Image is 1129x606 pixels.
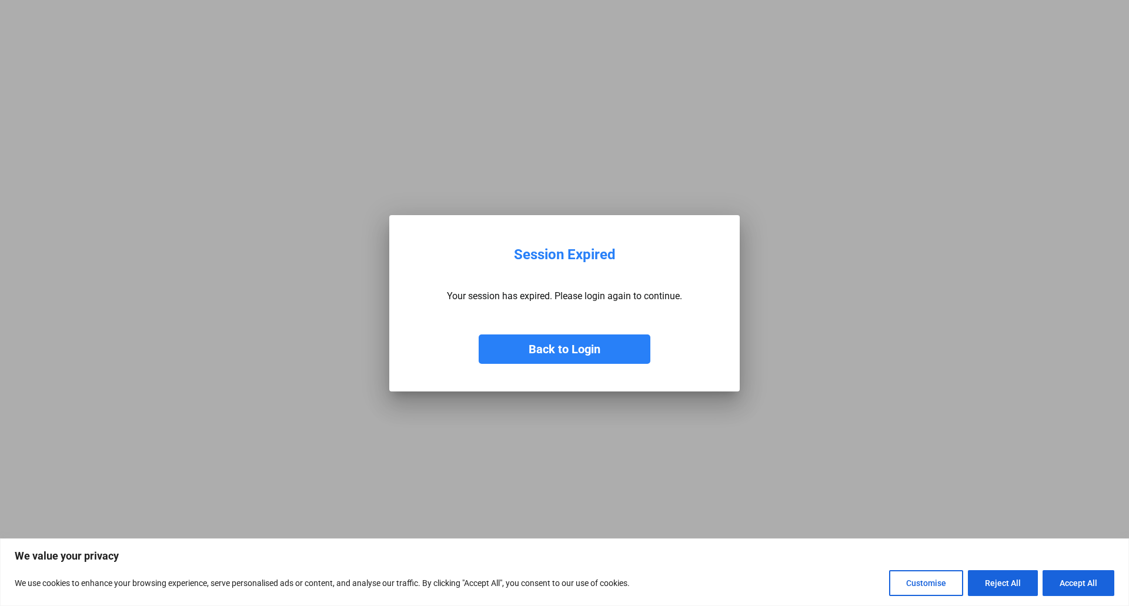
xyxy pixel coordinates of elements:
[15,549,1114,563] p: We value your privacy
[514,246,616,263] div: Session Expired
[1043,570,1114,596] button: Accept All
[15,576,630,590] p: We use cookies to enhance your browsing experience, serve personalised ads or content, and analys...
[479,334,650,364] button: Back to Login
[447,290,682,302] p: Your session has expired. Please login again to continue.
[968,570,1038,596] button: Reject All
[889,570,963,596] button: Customise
